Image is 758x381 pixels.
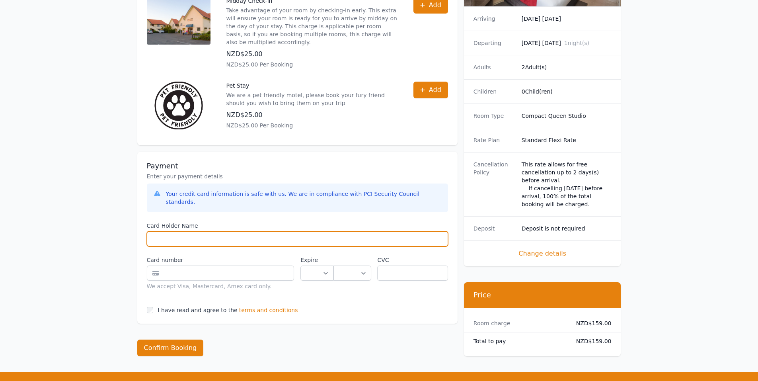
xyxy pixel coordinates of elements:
dd: Standard Flexi Rate [522,136,612,144]
p: NZD$25.00 [226,110,398,120]
p: Take advantage of your room by checking-in early. This extra will ensure your room is ready for y... [226,6,398,46]
dt: Room charge [474,319,563,327]
dd: [DATE] [DATE] [522,15,612,23]
p: We are a pet friendly motel, please book your fury friend should you wish to bring them on your trip [226,91,398,107]
span: Add [429,85,441,95]
dd: [DATE] [DATE] [522,39,612,47]
p: Enter your payment details [147,172,448,180]
button: Confirm Booking [137,340,204,356]
dt: Rate Plan [474,136,515,144]
label: CVC [377,256,448,264]
dd: Deposit is not required [522,225,612,233]
p: NZD$25.00 Per Booking [226,121,398,129]
dt: Deposit [474,225,515,233]
div: This rate allows for free cancellation up to 2 days(s) before arrival. If cancelling [DATE] befor... [522,160,612,208]
span: Add [429,0,441,10]
dt: Departing [474,39,515,47]
dt: Arriving [474,15,515,23]
dd: 0 Child(ren) [522,88,612,96]
span: 1 night(s) [564,40,589,46]
dt: Room Type [474,112,515,120]
label: Card number [147,256,294,264]
button: Add [413,82,448,98]
span: Change details [474,249,612,258]
dt: Children [474,88,515,96]
img: Pet Stay [147,82,210,129]
dd: NZD$159.00 [570,319,612,327]
label: Expire [300,256,333,264]
p: NZD$25.00 Per Booking [226,61,398,68]
span: terms and conditions [239,306,298,314]
div: Your credit card information is safe with us. We are in compliance with PCI Security Council stan... [166,190,442,206]
h3: Price [474,290,612,300]
label: I have read and agree to the [158,307,238,313]
p: NZD$25.00 [226,49,398,59]
label: . [333,256,371,264]
dt: Adults [474,63,515,71]
h3: Payment [147,161,448,171]
dt: Total to pay [474,337,563,345]
label: Card Holder Name [147,222,448,230]
dt: Cancellation Policy [474,160,515,208]
dd: Compact Queen Studio [522,112,612,120]
dd: 2 Adult(s) [522,63,612,71]
p: Pet Stay [226,82,398,90]
div: We accept Visa, Mastercard, Amex card only. [147,282,294,290]
dd: NZD$159.00 [570,337,612,345]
